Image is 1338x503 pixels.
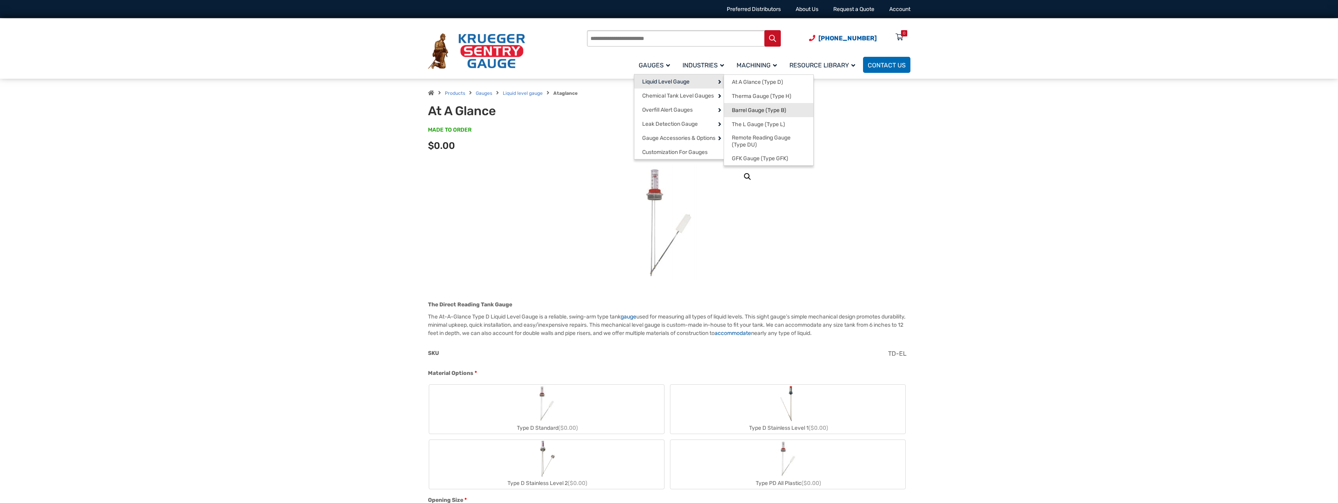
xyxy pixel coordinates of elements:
div: Type PD All Plastic [670,478,905,489]
label: Type PD All Plastic [670,440,905,489]
span: Gauge Accessories & Options [642,135,715,142]
a: Phone Number (920) 434-8860 [809,33,877,43]
div: 0 [903,30,905,36]
div: Type D Stainless Level 1 [670,422,905,434]
span: Overfill Alert Gauges [642,107,693,114]
a: View full-screen image gallery [740,170,755,184]
span: Resource Library [789,62,855,69]
span: Gauges [639,62,670,69]
strong: Ataglance [553,90,578,96]
a: About Us [796,6,818,13]
a: Preferred Distributors [727,6,781,13]
a: Overfill Alert Gauges [634,103,724,117]
span: ($0.00) [809,425,828,431]
a: gauge [621,313,636,320]
span: Leak Detection Gauge [642,121,698,128]
strong: The Direct Reading Tank Gauge [428,301,512,308]
a: Gauges [634,56,678,74]
p: The At-A-Glance Type D Liquid Level Gauge is a reliable, swing-arm type tank used for measuring a... [428,313,910,337]
div: Type D Standard [429,422,664,434]
a: Liquid level gauge [503,90,543,96]
a: Remote Reading Gauge (Type DU) [724,131,813,151]
a: Products [445,90,465,96]
span: Therma Gauge (Type H) [732,93,791,100]
span: $0.00 [428,140,455,151]
span: Chemical Tank Level Gauges [642,92,714,100]
div: Type D Stainless Level 2 [429,478,664,489]
span: Material Options [428,370,473,376]
span: GFK Gauge (Type GFK) [732,155,788,162]
a: Gauges [476,90,492,96]
span: The L Gauge (Type L) [732,121,785,128]
a: The L Gauge (Type L) [724,117,813,131]
a: Liquid Level Gauge [634,74,724,89]
a: Leak Detection Gauge [634,117,724,131]
a: accommodate [715,330,751,337]
span: Customization For Gauges [642,149,708,156]
a: Machining [732,56,785,74]
span: SKU [428,350,439,356]
img: Chemical Sight Gauge [777,385,798,422]
span: Liquid Level Gauge [642,78,690,85]
span: Remote Reading Gauge (Type DU) [732,134,805,148]
a: At A Glance (Type D) [724,75,813,89]
a: Customization For Gauges [634,145,724,159]
span: Contact Us [868,62,906,69]
span: ($0.00) [568,480,587,487]
img: At A Glance [622,163,716,281]
span: [PHONE_NUMBER] [818,34,877,42]
span: Barrel Gauge (Type B) [732,107,786,114]
label: Type D Standard [429,385,664,434]
span: MADE TO ORDER [428,126,471,134]
img: Krueger Sentry Gauge [428,33,525,69]
label: Type D Stainless Level 2 [429,440,664,489]
a: GFK Gauge (Type GFK) [724,151,813,165]
a: Industries [678,56,732,74]
a: Contact Us [863,57,910,73]
a: Gauge Accessories & Options [634,131,724,145]
h1: At A Glance [428,103,621,118]
a: Therma Gauge (Type H) [724,89,813,103]
span: ($0.00) [558,425,578,431]
a: Request a Quote [833,6,874,13]
a: Account [889,6,910,13]
abbr: required [475,369,477,377]
span: At A Glance (Type D) [732,79,783,86]
span: Machining [737,62,777,69]
span: TD-EL [888,350,906,357]
a: Resource Library [785,56,863,74]
label: Type D Stainless Level 1 [670,385,905,434]
span: ($0.00) [802,480,821,487]
a: Barrel Gauge (Type B) [724,103,813,117]
span: Industries [683,62,724,69]
a: Chemical Tank Level Gauges [634,89,724,103]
